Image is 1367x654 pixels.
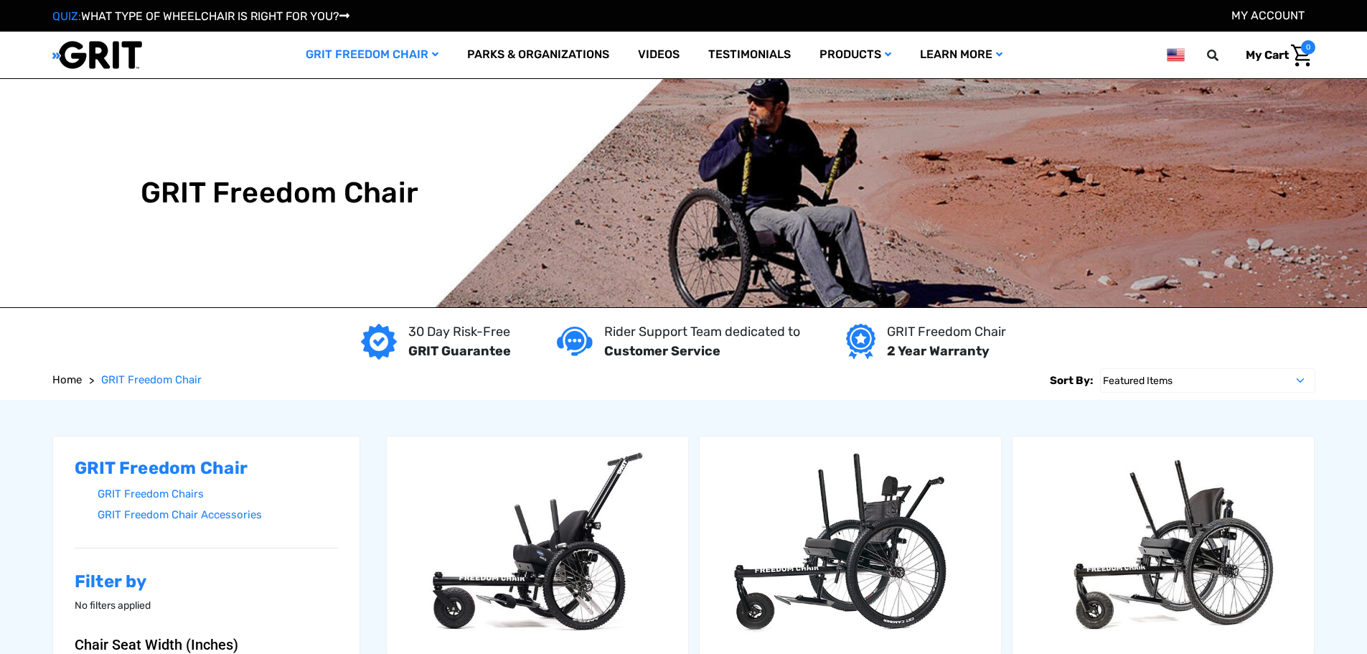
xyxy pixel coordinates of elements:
h2: GRIT Freedom Chair [75,458,339,479]
img: GRIT Freedom Chair: Spartan [700,445,1001,646]
a: Videos [624,32,694,78]
img: Customer service [557,327,593,356]
a: GRIT Freedom Chair Accessories [98,505,339,525]
strong: GRIT Guarantee [408,343,511,359]
span: QUIZ: [52,9,81,23]
img: GRIT All-Terrain Wheelchair and Mobility Equipment [52,40,142,70]
img: GRIT Guarantee [361,324,397,360]
input: Search [1213,40,1235,70]
img: GRIT Junior: GRIT Freedom Chair all terrain wheelchair engineered specifically for kids [387,445,688,646]
img: us.png [1167,46,1184,64]
a: GRIT Freedom Chair [291,32,453,78]
strong: 2 Year Warranty [887,343,990,359]
a: Learn More [906,32,1017,78]
button: Chair Seat Width (Inches) [75,636,339,653]
img: GRIT Freedom Chair Pro: the Pro model shown including contoured Invacare Matrx seatback, Spinergy... [1013,445,1314,646]
a: GRIT Freedom Chairs [98,484,339,505]
img: Cart [1291,45,1312,67]
span: Home [52,373,82,386]
p: 30 Day Risk-Free [408,322,511,342]
a: QUIZ:WHAT TYPE OF WHEELCHAIR IS RIGHT FOR YOU? [52,9,349,23]
a: GRIT Freedom Chair [101,372,202,388]
a: Parks & Organizations [453,32,624,78]
a: Account [1231,9,1305,22]
p: GRIT Freedom Chair [887,322,1006,342]
p: No filters applied [75,598,339,613]
span: Chair Seat Width (Inches) [75,636,238,653]
strong: Customer Service [604,343,720,359]
label: Sort By: [1050,368,1093,393]
p: Rider Support Team dedicated to [604,322,800,342]
a: Testimonials [694,32,805,78]
a: Products [805,32,906,78]
a: Cart with 0 items [1235,40,1315,70]
a: Home [52,372,82,388]
span: 0 [1301,40,1315,55]
h2: Filter by [75,571,339,592]
span: My Cart [1246,48,1289,62]
img: Year warranty [846,324,875,360]
h1: GRIT Freedom Chair [141,176,419,210]
span: GRIT Freedom Chair [101,373,202,386]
